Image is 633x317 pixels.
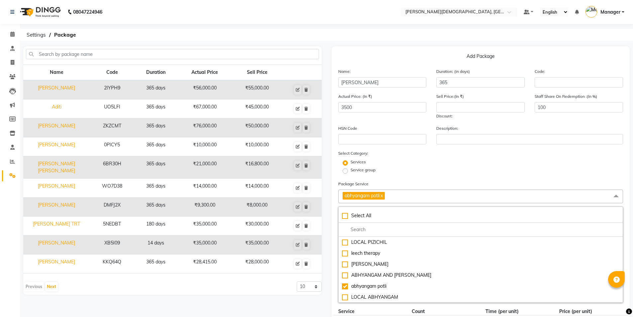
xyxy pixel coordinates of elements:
[232,179,282,198] td: ₹14,000.00
[177,236,232,254] td: ₹35,000.00
[338,69,351,75] label: Name:
[338,53,623,63] p: Add Package
[23,217,90,236] td: [PERSON_NAME] TRT
[436,69,470,75] label: Duration: (in days)
[134,118,177,137] td: 365 days
[338,93,372,99] label: Actual Price: (In ₹)
[351,159,366,165] label: Services
[90,156,134,179] td: 6BR30H
[90,118,134,137] td: ZKZCMT
[232,80,282,99] td: ₹55,000.00
[90,198,134,217] td: DMFJ2X
[23,80,90,99] td: [PERSON_NAME]
[134,179,177,198] td: 365 days
[134,198,177,217] td: 365 days
[342,272,620,279] div: ABHYANGAM AND [PERSON_NAME]
[73,3,102,21] b: 08047224946
[51,29,79,41] span: Package
[90,217,134,236] td: 5NEDBT
[23,236,90,254] td: [PERSON_NAME]
[338,125,357,131] label: HSN Code
[380,193,383,199] a: x
[177,80,232,99] td: ₹56,000.00
[436,125,458,131] label: Description:
[177,254,232,273] td: ₹28,415.00
[90,80,134,99] td: 2IYPH9
[177,217,232,236] td: ₹35,000.00
[342,239,620,246] div: LOCAL PIZICHIL
[232,254,282,273] td: ₹28,000.00
[232,118,282,137] td: ₹50,000.00
[177,137,232,156] td: ₹10,000.00
[342,250,620,257] div: leech therapy
[342,212,620,219] div: Select All
[177,156,232,179] td: ₹21,000.00
[23,179,90,198] td: [PERSON_NAME]
[134,65,177,80] th: Duration
[232,156,282,179] td: ₹16,800.00
[23,118,90,137] td: [PERSON_NAME]
[23,137,90,156] td: [PERSON_NAME]
[90,254,134,273] td: KKQ64Q
[535,69,545,75] label: Code:
[177,198,232,217] td: ₹9,300.00
[554,308,603,315] div: Price (per unit)
[342,283,620,290] div: abhyangam potli
[535,93,597,99] label: Staff Share On Redemption :(In %)
[17,3,62,21] img: logo
[26,49,319,59] input: Search by package name
[351,167,375,173] label: Service group
[342,294,620,301] div: LOCAL ABHYANGAM
[436,93,464,99] label: Sell Price:(In ₹)
[232,217,282,236] td: ₹30,000.00
[232,198,282,217] td: ₹8,000.00
[342,226,620,233] input: multiselect-search
[232,236,282,254] td: ₹35,000.00
[177,179,232,198] td: ₹14,000.00
[45,282,58,291] button: Next
[23,198,90,217] td: [PERSON_NAME]
[407,308,480,315] div: Count
[333,308,407,315] div: Service
[23,156,90,179] td: [PERSON_NAME] [PERSON_NAME]
[436,114,453,118] span: Discount:
[23,254,90,273] td: [PERSON_NAME]
[605,290,626,310] iframe: chat widget
[177,118,232,137] td: ₹76,000.00
[90,179,134,198] td: WO7D38
[134,217,177,236] td: 180 days
[134,254,177,273] td: 365 days
[90,236,134,254] td: XB5I09
[23,65,90,80] th: Name
[90,65,134,80] th: Code
[134,99,177,118] td: 365 days
[134,137,177,156] td: 365 days
[134,80,177,99] td: 365 days
[177,65,232,80] th: Actual Price
[342,261,620,268] div: [PERSON_NAME]
[480,308,554,315] div: Time (per unit)
[345,193,380,199] span: abhyangam potli
[90,137,134,156] td: 0PICY5
[23,29,49,41] span: Settings
[338,181,369,187] label: Package Service
[232,99,282,118] td: ₹45,000.00
[134,236,177,254] td: 14 days
[600,9,620,16] span: Manager
[232,65,282,80] th: Sell Price
[90,99,134,118] td: UO5LFI
[177,99,232,118] td: ₹67,000.00
[585,6,597,18] img: Manager
[232,137,282,156] td: ₹10,000.00
[134,156,177,179] td: 365 days
[23,99,90,118] td: Aditi
[338,150,368,156] label: Select Category:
